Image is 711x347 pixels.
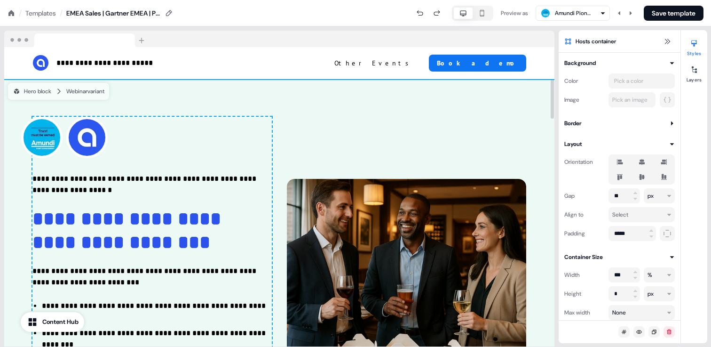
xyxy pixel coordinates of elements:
[564,139,675,149] button: Layout
[564,119,581,128] div: Border
[66,8,160,18] div: EMEA Sales | Gartner EMEA | Pre-Event
[612,76,645,86] div: Pick a color
[501,8,528,18] div: Preview as
[564,207,605,222] div: Align to
[564,92,605,107] div: Image
[21,312,84,332] button: Content Hub
[13,87,51,96] div: Hero block
[648,270,652,280] div: %
[648,289,654,299] div: px
[536,6,610,21] button: Amundi Pioneer
[564,58,675,68] button: Background
[327,55,421,72] button: Other Events
[564,188,605,203] div: Gap
[576,37,616,46] span: Hosts container
[42,317,79,327] div: Content Hub
[283,55,526,72] div: Other EventsBook a demo
[564,267,605,282] div: Width
[25,8,56,18] a: Templates
[19,8,22,18] div: /
[429,55,526,72] button: Book a demo
[66,87,104,96] div: Webinar variant
[564,252,603,262] div: Container Size
[608,92,656,107] button: Pick an image
[564,252,675,262] button: Container Size
[564,305,605,320] div: Max width
[612,210,628,219] div: Select
[564,226,605,241] div: Padding
[564,58,596,68] div: Background
[564,119,675,128] button: Border
[60,8,63,18] div: /
[564,73,605,89] div: Color
[4,31,149,48] img: Browser topbar
[612,308,626,317] div: None
[564,139,582,149] div: Layout
[681,62,707,83] button: Layers
[610,95,649,105] div: Pick an image
[564,154,605,169] div: Orientation
[644,6,703,21] button: Save template
[555,8,592,18] div: Amundi Pioneer
[648,191,654,201] div: px
[564,286,605,301] div: Height
[681,36,707,56] button: Styles
[608,73,675,89] button: Pick a color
